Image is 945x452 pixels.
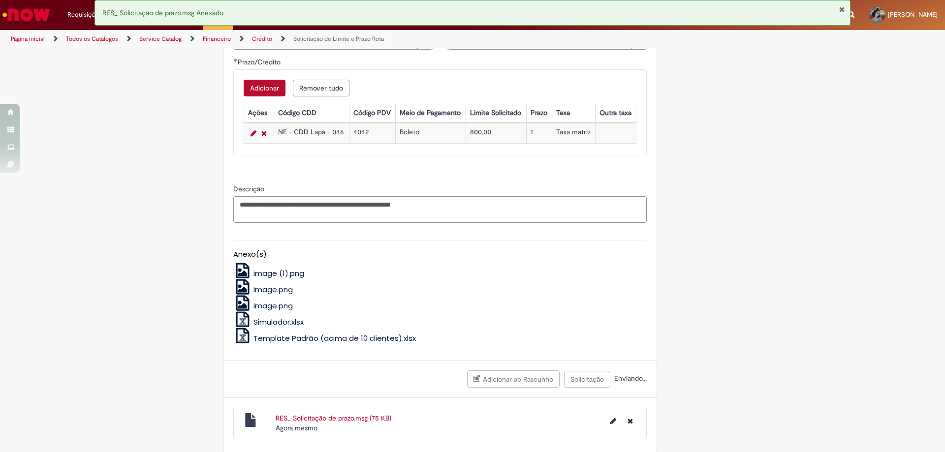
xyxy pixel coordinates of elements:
button: Editar nome de arquivo RES_ Solicitação de prazo.msg [604,413,622,429]
span: image.png [253,284,293,295]
span: Simulador.xlsx [253,317,304,327]
td: 800,00 [466,123,527,143]
th: Código CDD [274,104,349,122]
a: Simulador.xlsx [233,317,304,327]
a: Financeiro [203,35,231,43]
span: Obrigatório Preenchido [233,58,238,62]
th: Código PDV [349,104,395,122]
a: Todos os Catálogos [66,35,118,43]
button: Excluir RES_ Solicitação de prazo.msg [622,413,639,429]
span: [PERSON_NAME] [888,10,938,19]
span: image (1).png [253,268,304,278]
td: Taxa matriz [552,123,595,143]
button: Remove all rows for Prazo/Crédito [293,80,349,96]
button: Fechar Notificação [839,5,845,13]
span: image.png [253,301,293,311]
button: Add a row for Prazo/Crédito [244,80,285,96]
a: Service Catalog [139,35,182,43]
span: Enviando... [612,374,647,383]
span: RES_ Solicitação de prazo.msg Anexado [102,8,223,17]
a: RES_ Solicitação de prazo.msg (75 KB) [276,414,391,422]
a: Página inicial [11,35,45,43]
th: Prazo [526,104,552,122]
a: Editar Linha 1 [248,127,259,139]
th: Meio de Pagamento [396,104,466,122]
span: Template Padrão (acima de 10 clientes).xlsx [253,333,416,343]
textarea: Descrição [233,196,647,223]
span: Requisições [67,10,102,20]
ul: Trilhas de página [7,30,623,48]
span: Descrição [233,184,266,193]
td: 4042 [349,123,395,143]
th: Taxa [552,104,595,122]
span: Agora mesmo [276,423,317,432]
td: NE - CDD Lapa - 046 [274,123,349,143]
td: 1 [526,123,552,143]
td: Boleto [396,123,466,143]
th: Ações [244,104,274,122]
a: image.png [233,301,293,311]
a: Remover linha 1 [259,127,269,139]
span: Prazo/Crédito [238,58,283,66]
a: Solicitação de Limite e Prazo Rota [293,35,384,43]
img: ServiceNow [1,5,52,25]
th: Limite Solicitado [466,104,527,122]
h5: Anexo(s) [233,250,647,259]
a: image (1).png [233,268,305,278]
th: Outra taxa [595,104,636,122]
a: image.png [233,284,293,295]
time: 29/08/2025 08:53:51 [276,423,317,432]
a: Crédito [252,35,272,43]
a: Template Padrão (acima de 10 clientes).xlsx [233,333,416,343]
